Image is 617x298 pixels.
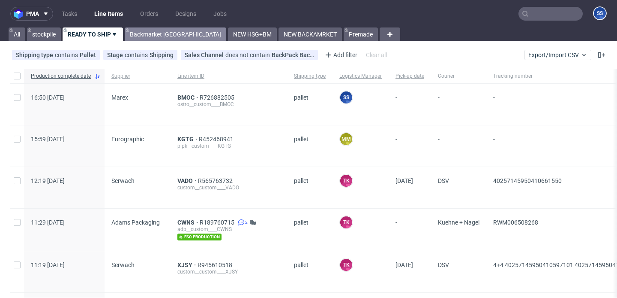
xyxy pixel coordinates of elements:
[31,136,65,143] span: 15:59 [DATE]
[31,73,91,80] span: Production complete date
[177,73,280,80] span: Line item ID
[294,262,326,282] span: pallet
[177,143,280,149] div: plpk__custom____KGTG
[340,216,352,228] figcaption: TK
[185,52,225,58] span: Sales Channel
[135,7,163,21] a: Orders
[340,133,352,145] figcaption: MM
[340,91,352,103] figcaption: SS
[524,50,591,60] button: Export/Import CSV
[16,52,55,58] span: Shipping type
[340,175,352,187] figcaption: TK
[279,27,342,41] a: NEW BACKAMRKET
[170,7,201,21] a: Designs
[395,177,413,184] span: [DATE]
[177,177,198,184] a: VADO
[31,177,65,184] span: 12:19 [DATE]
[177,94,200,101] a: BMOC
[111,94,128,101] span: Marex
[493,177,562,184] span: 40257145950410661550
[31,94,65,101] span: 16:50 [DATE]
[321,48,359,62] div: Add filter
[395,219,424,240] span: -
[208,7,232,21] a: Jobs
[395,262,413,268] span: [DATE]
[150,52,174,58] div: Shipping
[177,226,280,233] div: adp__custom____CWNS
[340,259,352,271] figcaption: TK
[272,52,314,58] div: BackPack Back Market
[344,27,378,41] a: Premade
[111,177,135,184] span: Serwach
[395,73,424,80] span: Pick-up date
[111,73,164,80] span: Supplier
[31,262,65,268] span: 11:19 [DATE]
[14,9,26,19] img: logo
[125,27,226,41] a: Backmarket [GEOGRAPHIC_DATA]
[111,219,160,226] span: Adams Packaging
[57,7,82,21] a: Tasks
[31,219,65,226] span: 11:29 [DATE]
[27,27,61,41] a: stockpile
[294,136,326,156] span: pallet
[493,219,538,226] span: RWM006508268
[438,262,479,282] span: DSV
[225,52,272,58] span: does not contain
[55,52,80,58] span: contains
[198,262,234,268] a: R945610518
[438,219,479,240] span: Kuehne + Nagel
[177,184,280,191] div: custom__custom____VADO
[294,73,326,80] span: Shipping type
[89,7,128,21] a: Line Items
[26,11,39,17] span: pma
[339,73,382,80] span: Logistics Manager
[111,262,135,268] span: Serwach
[438,94,479,115] span: -
[395,94,424,115] span: -
[200,94,236,101] a: R726882505
[177,136,199,143] a: KGTG
[9,27,25,41] a: All
[80,52,96,58] div: Pallet
[438,177,479,198] span: DSV
[294,177,326,198] span: pallet
[236,219,248,226] a: 2
[528,52,587,58] span: Export/Import CSV
[228,27,277,41] a: NEW HSG+BM
[107,52,125,58] span: Stage
[594,7,606,19] figcaption: SS
[125,52,150,58] span: contains
[199,136,235,143] a: R452468941
[294,219,326,240] span: pallet
[10,7,53,21] button: pma
[177,219,200,226] a: CWNS
[198,177,234,184] a: R565763732
[200,219,236,226] a: R189760715
[177,268,280,275] div: custom__custom____XJSY
[395,136,424,156] span: -
[177,234,222,240] span: fsc production
[245,219,248,226] span: 2
[438,136,479,156] span: -
[177,262,198,268] a: XJSY
[177,101,280,108] div: ostro__custom____BMOC
[364,49,389,61] div: Clear all
[63,27,123,41] a: READY TO SHIP
[294,94,326,115] span: pallet
[111,136,144,143] span: Eurographic
[438,73,479,80] span: Courier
